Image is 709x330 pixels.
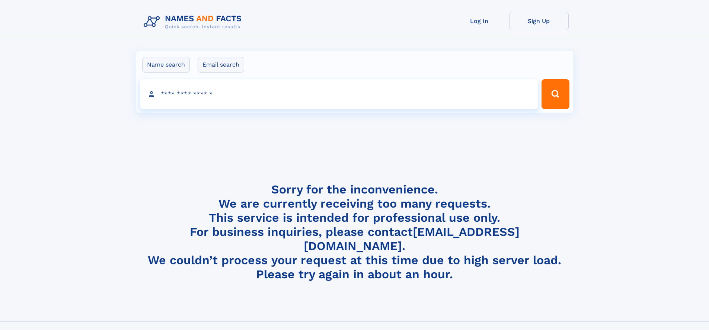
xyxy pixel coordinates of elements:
[140,79,539,109] input: search input
[141,182,569,282] h4: Sorry for the inconvenience. We are currently receiving too many requests. This service is intend...
[142,57,190,73] label: Name search
[542,79,569,109] button: Search Button
[509,12,569,30] a: Sign Up
[141,12,248,32] img: Logo Names and Facts
[198,57,244,73] label: Email search
[304,225,520,253] a: [EMAIL_ADDRESS][DOMAIN_NAME]
[450,12,509,30] a: Log In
